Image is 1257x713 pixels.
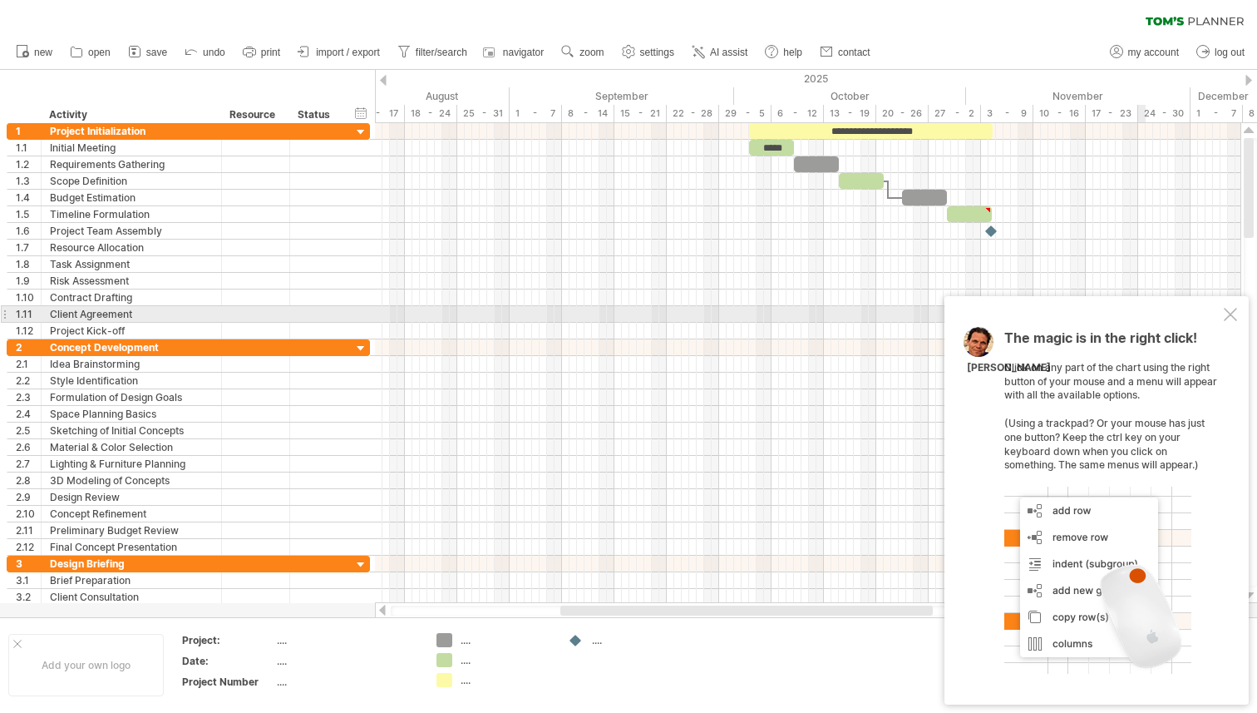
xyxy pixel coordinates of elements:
div: Space Planning Basics [50,406,213,422]
span: The magic is in the right click! [1004,329,1197,354]
div: 1.6 [16,223,41,239]
div: 24 - 30 [1138,105,1190,122]
div: 1 - 7 [510,105,562,122]
a: open [66,42,116,63]
div: Final Concept Presentation [50,539,213,555]
a: log out [1192,42,1250,63]
div: 3.1 [16,572,41,588]
span: undo [203,47,225,58]
span: print [261,47,280,58]
div: [PERSON_NAME] [967,361,1051,375]
div: 10 - 16 [1033,105,1086,122]
span: open [88,47,111,58]
div: Concept Refinement [50,506,213,522]
span: import / export [316,47,380,58]
div: .... [277,633,417,647]
a: undo [180,42,230,63]
span: navigator [503,47,544,58]
div: Sketching of Initial Concepts [50,423,213,438]
div: Task Assignment [50,256,213,272]
div: .... [277,675,417,689]
a: import / export [293,42,385,63]
div: Resource [229,106,280,123]
div: Click on any part of the chart using the right button of your mouse and a menu will appear with a... [1004,331,1220,674]
div: Client Agreement [50,306,213,322]
div: 2.7 [16,456,41,472]
div: August 2025 [278,87,510,105]
div: 2 [16,339,41,355]
div: 2.4 [16,406,41,422]
div: 2.5 [16,423,41,438]
a: zoom [557,42,609,63]
div: 13 - 19 [824,105,876,122]
a: help [761,42,807,63]
div: Requirements Gathering [50,156,213,172]
div: .... [592,633,683,647]
a: filter/search [393,42,472,63]
div: October 2025 [734,87,966,105]
div: .... [461,633,551,647]
div: 1.3 [16,173,41,189]
div: 11 - 17 [352,105,405,122]
div: Design Briefing [50,556,213,572]
div: Timeline Formulation [50,206,213,222]
span: filter/search [416,47,467,58]
div: Brief Preparation [50,572,213,588]
div: 27 - 2 [929,105,981,122]
div: 2.8 [16,473,41,488]
span: zoom [579,47,604,58]
div: 8 - 14 [562,105,614,122]
span: AI assist [710,47,747,58]
div: Project Team Assembly [50,223,213,239]
div: Design Review [50,489,213,505]
div: Contract Drafting [50,290,213,305]
div: 2.12 [16,539,41,555]
div: 15 - 21 [614,105,667,122]
div: Concept Development [50,339,213,355]
a: my account [1106,42,1184,63]
div: .... [461,653,551,667]
div: 1.1 [16,140,41,156]
div: 29 - 5 [719,105,771,122]
div: Material & Color Selection [50,439,213,455]
div: 20 - 26 [876,105,929,122]
div: 2.1 [16,356,41,372]
a: new [12,42,57,63]
a: AI assist [688,42,752,63]
div: 1.8 [16,256,41,272]
div: 1.10 [16,290,41,305]
div: Activity [49,106,212,123]
div: 3.2 [16,589,41,605]
span: log out [1215,47,1245,58]
div: 2.11 [16,522,41,538]
div: 1 [16,123,41,139]
div: Lighting & Furniture Planning [50,456,213,472]
div: 17 - 23 [1086,105,1138,122]
div: 1.12 [16,323,41,339]
div: 1.5 [16,206,41,222]
div: 2.3 [16,389,41,405]
span: contact [838,47,870,58]
div: 2.6 [16,439,41,455]
div: 3D Modeling of Concepts [50,473,213,488]
div: 1.2 [16,156,41,172]
div: Style Identification [50,373,213,389]
div: 1.4 [16,190,41,205]
div: Preliminary Budget Review [50,522,213,538]
div: 1.7 [16,240,41,255]
div: 2.9 [16,489,41,505]
div: .... [277,654,417,668]
div: Idea Brainstorming [50,356,213,372]
div: Formulation of Design Goals [50,389,213,405]
div: 3 - 9 [981,105,1033,122]
span: help [783,47,802,58]
div: Resource Allocation [50,240,213,255]
div: Project Initialization [50,123,213,139]
a: contact [816,42,875,63]
div: November 2025 [966,87,1190,105]
div: Project Kick-off [50,323,213,339]
div: 1.11 [16,306,41,322]
div: Project: [182,633,274,647]
div: Status [298,106,334,123]
div: 2.10 [16,506,41,522]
